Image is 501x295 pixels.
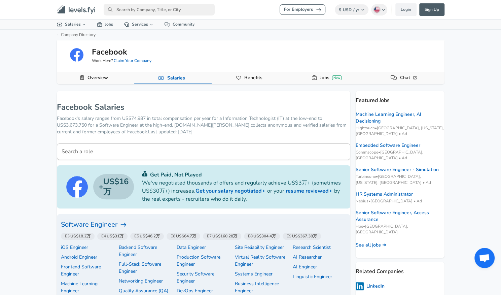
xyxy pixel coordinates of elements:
[61,219,346,230] h6: Software Engineer
[119,244,172,258] a: Backend Software Engineer
[70,233,91,239] strong: US$18.2万
[292,233,317,239] strong: US$367.38万
[356,242,386,249] a: See all jobs ➜
[118,20,159,29] a: Services
[356,174,444,185] span: Turbineone • [GEOGRAPHIC_DATA], [US_STATE], [GEOGRAPHIC_DATA] • Ad
[51,20,92,29] a: Salaries
[57,115,350,135] p: Facebook's salary ranges from US$74,987 in total compensation per year for a Information Technolo...
[356,224,444,235] span: Hpe • [GEOGRAPHIC_DATA], [GEOGRAPHIC_DATA]
[49,3,453,17] nav: primary
[57,143,350,160] input: Machine Learning Engineer
[92,46,127,58] h5: Facebook
[419,3,444,16] a: Sign Up
[474,248,495,268] div: 开放式聊天
[107,233,123,239] strong: US$31万
[339,7,341,12] span: $
[195,187,267,195] a: Get your salary negotiated
[332,75,342,80] div: New
[356,282,364,290] img: linkedinlogo.png
[253,233,276,239] strong: US$304.4万
[286,187,334,195] a: resume reviewed
[280,4,325,15] a: For Employers
[104,4,215,15] input: Search by Company, Title, or City
[356,125,444,137] span: Hightouch • [GEOGRAPHIC_DATA], [US_STATE], [GEOGRAPHIC_DATA] • Ad
[356,282,385,290] a: LinkedIn
[293,273,332,280] a: Linguistic Engineer
[142,179,341,203] p: We've negotiated thousands of offers and regularly achieve US$3万+ (sometimes US$30万+) increases. ...
[61,219,346,242] a: Software Engineer E3US$18.2万E4US$31万E5US$46.2万E6US$64.7万E7US$160.28万E8US$304.4万E9US$367.38万
[356,209,444,223] a: Senior Software Engineer, Access Assurance
[65,233,91,239] span: E3
[374,7,380,12] img: English (US)
[397,72,421,84] a: Chat
[177,254,230,268] a: Production Software Engineer
[356,198,444,204] span: Nebius • [GEOGRAPHIC_DATA] • Ad
[93,174,134,199] h4: US$16万
[84,72,110,84] a: Overview
[293,263,326,270] a: AI Engineer
[177,244,210,251] a: Data Engineer
[248,233,276,239] span: E8
[70,48,83,62] img: facebooklogo.png
[119,261,172,275] a: Full-Stack Software Engineer
[57,102,350,112] h1: Facebook Salaries
[235,254,288,268] a: Virtual Reality Software Engineer
[317,72,344,84] a: JobsNew
[61,280,114,294] a: Machine Learning Engineer
[356,91,444,104] p: Featured Jobs
[66,174,134,199] a: Facebook logoUS$16万
[235,244,284,251] a: Site Reliability Engineer
[395,3,417,16] a: Login
[356,142,420,149] a: Embedded Software Engineer
[235,280,288,294] a: Business Intelligence Engineer
[92,58,151,64] span: Work Here?
[356,262,444,275] p: Related Companies
[293,254,326,261] a: AI Researcher
[142,171,147,176] img: svg+xml;base64,PHN2ZyB4bWxucz0iaHR0cDovL3d3dy53My5vcmcvMjAwMC9zdmciIGZpbGw9IiMwYzU0NjAiIHZpZXdCb3...
[235,270,273,277] a: Systems Engineer
[356,150,444,161] span: Commscope • [GEOGRAPHIC_DATA], [GEOGRAPHIC_DATA] • Ad
[242,72,265,84] a: Benefits
[66,176,88,198] img: Facebook logo
[343,7,352,12] span: USD
[335,4,369,15] button: $USD/ yr
[353,7,359,12] span: / yr
[171,233,196,239] span: E6
[356,111,444,125] a: Machine Learning Engineer, AI Decisioning
[177,270,230,285] a: Security Software Engineer
[287,233,317,239] span: E9
[57,72,444,84] div: Company Data Navigation
[356,166,439,173] a: Senior Software Engineer - Simulation
[159,20,200,29] a: Community
[61,263,114,277] a: Frontend Software Engineer
[119,277,163,285] a: Networking Engineer
[293,244,331,251] a: Research Scientist
[61,244,95,251] a: iOS Engineer
[57,32,96,37] a: ←Company Directory
[177,287,213,294] a: DevOps Engineer
[140,233,160,239] strong: US$46.2万
[371,4,387,15] button: English (US)
[356,191,413,198] a: HR Systems Administrator
[61,254,97,261] a: Android Engineer
[212,233,237,239] strong: US$160.28万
